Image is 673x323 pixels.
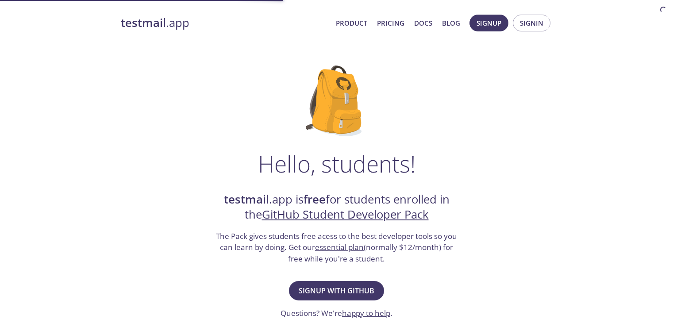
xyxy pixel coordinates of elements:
[258,150,415,177] h1: Hello, students!
[342,308,390,318] a: happy to help
[442,17,460,29] a: Blog
[224,192,269,207] strong: testmail
[299,285,374,297] span: Signup with GitHub
[306,65,367,136] img: github-student-backpack.png
[477,17,501,29] span: Signup
[281,308,392,319] h3: Questions? We're .
[289,281,384,300] button: Signup with GitHub
[215,231,458,265] h3: The Pack gives students free acess to the best developer tools so you can learn by doing. Get our...
[336,17,367,29] a: Product
[513,15,550,31] button: Signin
[520,17,543,29] span: Signin
[215,192,458,223] h2: .app is for students enrolled in the
[262,207,429,222] a: GitHub Student Developer Pack
[377,17,404,29] a: Pricing
[121,15,329,31] a: testmail.app
[304,192,326,207] strong: free
[414,17,432,29] a: Docs
[469,15,508,31] button: Signup
[121,15,166,31] strong: testmail
[315,242,364,252] a: essential plan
